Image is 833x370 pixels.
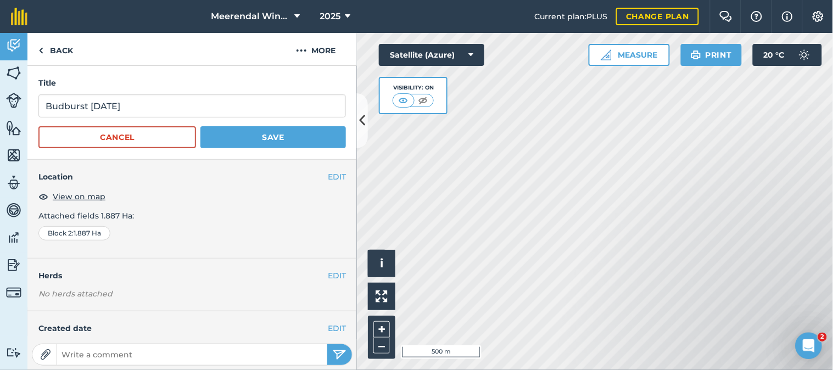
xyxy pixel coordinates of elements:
img: A cog icon [812,11,825,22]
button: i [368,250,395,277]
button: Cancel [38,126,196,148]
button: – [373,338,390,354]
img: Four arrows, one pointing top left, one top right, one bottom right and the last bottom left [376,290,388,302]
span: Current plan : PLUS [534,10,607,23]
h4: Herds [38,270,357,282]
img: svg+xml;base64,PHN2ZyB4bWxucz0iaHR0cDovL3d3dy53My5vcmcvMjAwMC9zdmciIHdpZHRoPSIyNSIgaGVpZ2h0PSIyNC... [333,348,346,361]
img: svg+xml;base64,PHN2ZyB4bWxucz0iaHR0cDovL3d3dy53My5vcmcvMjAwMC9zdmciIHdpZHRoPSI5IiBoZWlnaHQ9IjI0Ii... [38,44,43,57]
img: svg+xml;base64,PD94bWwgdmVyc2lvbj0iMS4wIiBlbmNvZGluZz0idXRmLTgiPz4KPCEtLSBHZW5lcmF0b3I6IEFkb2JlIE... [793,44,815,66]
img: svg+xml;base64,PD94bWwgdmVyc2lvbj0iMS4wIiBlbmNvZGluZz0idXRmLTgiPz4KPCEtLSBHZW5lcmF0b3I6IEFkb2JlIE... [6,175,21,191]
span: Meerendal Wine Estate [211,10,290,23]
img: A question mark icon [750,11,763,22]
a: Change plan [616,8,699,25]
h4: Created date [38,322,346,334]
button: Print [681,44,742,66]
iframe: Intercom live chat [796,333,822,359]
img: svg+xml;base64,PHN2ZyB4bWxucz0iaHR0cDovL3d3dy53My5vcmcvMjAwMC9zdmciIHdpZHRoPSI1NiIgaGVpZ2h0PSI2MC... [6,65,21,81]
span: Block 2 [48,229,72,238]
img: svg+xml;base64,PHN2ZyB4bWxucz0iaHR0cDovL3d3dy53My5vcmcvMjAwMC9zdmciIHdpZHRoPSIxOCIgaGVpZ2h0PSIyNC... [38,190,48,203]
img: svg+xml;base64,PHN2ZyB4bWxucz0iaHR0cDovL3d3dy53My5vcmcvMjAwMC9zdmciIHdpZHRoPSI1NiIgaGVpZ2h0PSI2MC... [6,147,21,164]
button: Save [200,126,346,148]
img: Paperclip icon [40,349,51,360]
img: svg+xml;base64,PD94bWwgdmVyc2lvbj0iMS4wIiBlbmNvZGluZz0idXRmLTgiPz4KPCEtLSBHZW5lcmF0b3I6IEFkb2JlIE... [6,37,21,54]
button: EDIT [328,322,346,334]
a: Back [27,33,84,65]
p: Attached fields 1.887 Ha : [38,210,346,222]
button: View on map [38,190,105,203]
img: svg+xml;base64,PHN2ZyB4bWxucz0iaHR0cDovL3d3dy53My5vcmcvMjAwMC9zdmciIHdpZHRoPSI1MCIgaGVpZ2h0PSI0MC... [396,95,410,106]
img: fieldmargin Logo [11,8,27,25]
input: Write a comment [57,347,327,362]
span: : 1.887 Ha [72,229,101,238]
span: 20 ° C [764,44,785,66]
em: No herds attached [38,288,357,300]
img: svg+xml;base64,PHN2ZyB4bWxucz0iaHR0cDovL3d3dy53My5vcmcvMjAwMC9zdmciIHdpZHRoPSIxOSIgaGVpZ2h0PSIyNC... [691,48,701,61]
img: svg+xml;base64,PHN2ZyB4bWxucz0iaHR0cDovL3d3dy53My5vcmcvMjAwMC9zdmciIHdpZHRoPSI1MCIgaGVpZ2h0PSI0MC... [416,95,430,106]
span: i [380,256,383,270]
button: EDIT [328,171,346,183]
img: svg+xml;base64,PD94bWwgdmVyc2lvbj0iMS4wIiBlbmNvZGluZz0idXRmLTgiPz4KPCEtLSBHZW5lcmF0b3I6IEFkb2JlIE... [6,257,21,273]
img: svg+xml;base64,PD94bWwgdmVyc2lvbj0iMS4wIiBlbmNvZGluZz0idXRmLTgiPz4KPCEtLSBHZW5lcmF0b3I6IEFkb2JlIE... [6,285,21,300]
img: svg+xml;base64,PD94bWwgdmVyc2lvbj0iMS4wIiBlbmNvZGluZz0idXRmLTgiPz4KPCEtLSBHZW5lcmF0b3I6IEFkb2JlIE... [6,347,21,358]
img: svg+xml;base64,PD94bWwgdmVyc2lvbj0iMS4wIiBlbmNvZGluZz0idXRmLTgiPz4KPCEtLSBHZW5lcmF0b3I6IEFkb2JlIE... [6,229,21,246]
div: Visibility: On [393,83,434,92]
span: 2025 [320,10,341,23]
span: 2 [818,333,827,341]
img: svg+xml;base64,PHN2ZyB4bWxucz0iaHR0cDovL3d3dy53My5vcmcvMjAwMC9zdmciIHdpZHRoPSIyMCIgaGVpZ2h0PSIyNC... [296,44,307,57]
img: svg+xml;base64,PHN2ZyB4bWxucz0iaHR0cDovL3d3dy53My5vcmcvMjAwMC9zdmciIHdpZHRoPSI1NiIgaGVpZ2h0PSI2MC... [6,120,21,136]
h4: Location [38,171,346,183]
img: svg+xml;base64,PD94bWwgdmVyc2lvbj0iMS4wIiBlbmNvZGluZz0idXRmLTgiPz4KPCEtLSBHZW5lcmF0b3I6IEFkb2JlIE... [6,93,21,108]
span: View on map [53,190,105,203]
img: svg+xml;base64,PD94bWwgdmVyc2lvbj0iMS4wIiBlbmNvZGluZz0idXRmLTgiPz4KPCEtLSBHZW5lcmF0b3I6IEFkb2JlIE... [6,202,21,218]
button: Measure [589,44,670,66]
button: + [373,321,390,338]
div: [DATE] 14:22 by [PERSON_NAME] [27,311,357,364]
button: EDIT [328,270,346,282]
img: Ruler icon [601,49,612,60]
h4: Title [38,77,346,89]
img: Two speech bubbles overlapping with the left bubble in the forefront [719,11,733,22]
img: svg+xml;base64,PHN2ZyB4bWxucz0iaHR0cDovL3d3dy53My5vcmcvMjAwMC9zdmciIHdpZHRoPSIxNyIgaGVpZ2h0PSIxNy... [782,10,793,23]
button: 20 °C [753,44,822,66]
button: Satellite (Azure) [379,44,484,66]
button: More [275,33,357,65]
